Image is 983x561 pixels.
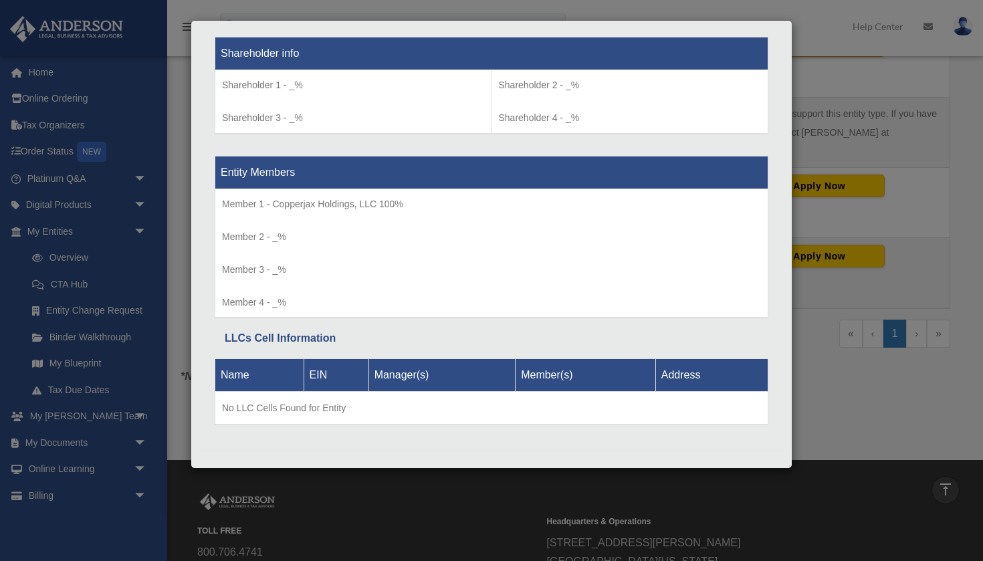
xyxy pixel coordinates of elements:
th: Address [655,359,768,392]
p: Shareholder 2 - _% [499,77,762,94]
p: Shareholder 1 - _% [222,77,485,94]
p: Member 1 - Copperjax Holdings, LLC 100% [222,196,761,213]
th: Member(s) [516,359,656,392]
th: Shareholder info [215,37,768,70]
td: No LLC Cells Found for Entity [215,392,768,425]
p: Shareholder 3 - _% [222,110,485,126]
th: Entity Members [215,156,768,189]
div: LLCs Cell Information [225,329,758,348]
th: Manager(s) [368,359,516,392]
p: Shareholder 4 - _% [499,110,762,126]
p: Member 2 - _% [222,229,761,245]
th: Name [215,359,304,392]
p: Member 4 - _% [222,294,761,311]
th: EIN [304,359,368,392]
p: Member 3 - _% [222,261,761,278]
